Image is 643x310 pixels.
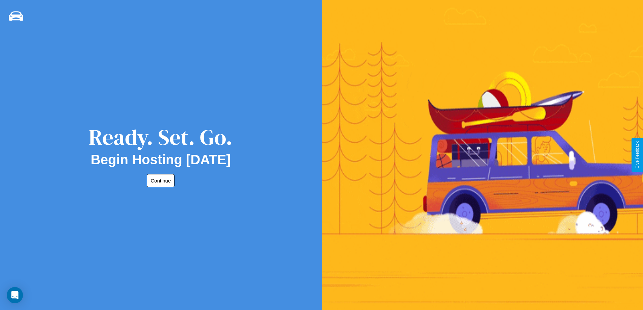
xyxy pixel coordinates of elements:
button: Continue [147,174,175,187]
div: Ready. Set. Go. [89,122,233,152]
div: Open Intercom Messenger [7,287,23,303]
h2: Begin Hosting [DATE] [91,152,231,167]
div: Give Feedback [635,141,640,169]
